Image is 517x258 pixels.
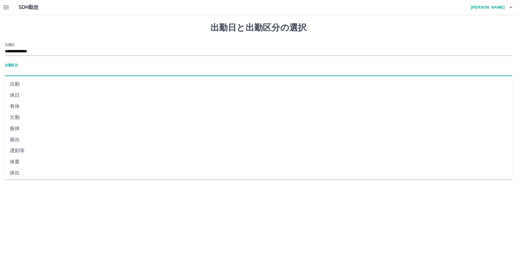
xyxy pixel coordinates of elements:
[5,134,512,145] li: 振出
[5,156,512,167] li: 休業
[5,145,512,156] li: 遅刻等
[5,90,512,101] li: 休日
[5,23,512,33] h1: 出勤日と出勤区分の選択
[5,79,512,90] li: 出勤
[5,101,512,112] li: 有休
[5,42,15,47] label: 出勤日
[5,63,18,67] label: 出勤区分
[5,167,512,178] li: 休出
[5,178,512,190] li: 育介休
[5,112,512,123] li: 欠勤
[5,123,512,134] li: 振休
